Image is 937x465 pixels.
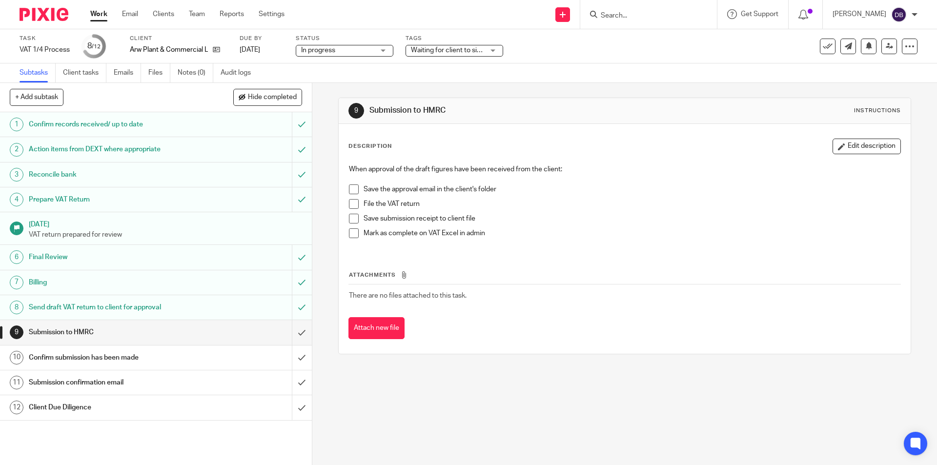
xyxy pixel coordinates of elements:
h1: [DATE] [29,217,302,229]
div: 8 [10,301,23,314]
p: Save submission receipt to client file [364,214,900,223]
p: Save the approval email in the client's folder [364,184,900,194]
div: 3 [10,168,23,182]
h1: Submission confirmation email [29,375,198,390]
span: [DATE] [240,46,260,53]
a: Emails [114,63,141,82]
div: VAT 1/4 Process [20,45,70,55]
p: When approval of the draft figures have been received from the client: [349,164,900,174]
span: Hide completed [248,94,297,101]
div: 10 [10,351,23,364]
div: 1 [10,118,23,131]
button: Hide completed [233,89,302,105]
h1: Submission to HMRC [369,105,646,116]
a: Reports [220,9,244,19]
div: 9 [348,103,364,119]
span: Get Support [741,11,778,18]
h1: Client Due Diligence [29,400,198,415]
p: Arw Plant & Commercial Ltd [130,45,208,55]
div: 2 [10,143,23,157]
label: Client [130,35,227,42]
h1: Submission to HMRC [29,325,198,340]
p: VAT return prepared for review [29,230,302,240]
a: Clients [153,9,174,19]
div: 9 [10,325,23,339]
h1: Confirm submission has been made [29,350,198,365]
div: 4 [10,193,23,206]
label: Due by [240,35,284,42]
label: Status [296,35,393,42]
p: File the VAT return [364,199,900,209]
a: Settings [259,9,285,19]
input: Search [600,12,688,20]
h1: Action items from DEXT where appropriate [29,142,198,157]
h1: Prepare VAT Return [29,192,198,207]
span: There are no files attached to this task. [349,292,467,299]
a: Client tasks [63,63,106,82]
img: Pixie [20,8,68,21]
h1: Final Review [29,250,198,264]
label: Tags [406,35,503,42]
a: Work [90,9,107,19]
div: 6 [10,250,23,264]
h1: Billing [29,275,198,290]
div: 8 [87,40,101,52]
p: Mark as complete on VAT Excel in admin [364,228,900,238]
button: Attach new file [348,317,405,339]
label: Task [20,35,70,42]
a: Audit logs [221,63,258,82]
span: In progress [301,47,335,54]
div: 7 [10,276,23,289]
h1: Send draft VAT return to client for approval [29,300,198,315]
span: Waiting for client to sign/approve [411,47,511,54]
a: Email [122,9,138,19]
div: 12 [10,401,23,414]
button: + Add subtask [10,89,63,105]
a: Subtasks [20,63,56,82]
p: Description [348,142,392,150]
p: [PERSON_NAME] [833,9,886,19]
h1: Confirm records received/ up to date [29,117,198,132]
span: Attachments [349,272,396,278]
div: Instructions [854,107,901,115]
a: Files [148,63,170,82]
a: Notes (0) [178,63,213,82]
h1: Reconcile bank [29,167,198,182]
button: Edit description [833,139,901,154]
a: Team [189,9,205,19]
img: svg%3E [891,7,907,22]
div: 11 [10,376,23,389]
small: /12 [92,44,101,49]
